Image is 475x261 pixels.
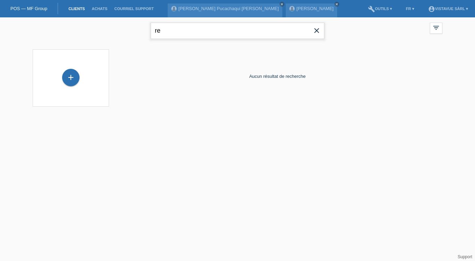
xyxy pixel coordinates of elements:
a: [PERSON_NAME] Pucachaqui [PERSON_NAME] [178,6,279,11]
i: account_circle [428,6,435,13]
i: close [312,26,321,35]
i: close [335,2,339,6]
div: Aucun résultat de recherche [112,46,442,107]
a: Achats [88,7,111,11]
a: POS — MF Group [10,6,47,11]
div: Enregistrer le client [62,72,79,83]
a: Clients [65,7,88,11]
i: close [280,2,284,6]
a: close [280,2,284,7]
a: close [334,2,339,7]
input: Recherche... [151,23,324,39]
a: Courriel Support [111,7,157,11]
i: filter_list [432,24,440,32]
a: Support [458,254,472,259]
a: FR ▾ [402,7,418,11]
a: buildOutils ▾ [365,7,395,11]
a: [PERSON_NAME] [297,6,334,11]
a: account_circleVistavue Sàrl ▾ [425,7,472,11]
i: build [368,6,375,13]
